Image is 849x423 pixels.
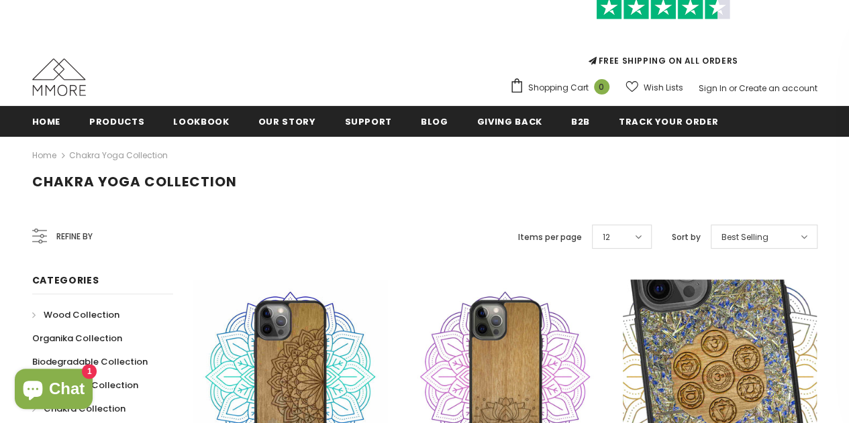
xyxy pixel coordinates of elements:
[509,19,817,54] iframe: Customer reviews powered by Trustpilot
[32,326,122,350] a: Organika Collection
[571,106,590,136] a: B2B
[11,369,97,412] inbox-online-store-chat: Shopify online store chat
[258,106,316,136] a: Our Story
[32,58,86,96] img: MMORE Cases
[571,115,590,128] span: B2B
[672,231,701,244] label: Sort by
[528,81,589,95] span: Shopping Cart
[32,115,61,128] span: Home
[721,231,768,244] span: Best Selling
[32,147,56,164] a: Home
[89,115,144,128] span: Products
[32,303,119,326] a: Wood Collection
[69,149,168,161] a: Chakra Yoga Collection
[739,82,817,94] a: Create an account
[344,106,392,136] a: support
[44,308,119,321] span: Wood Collection
[626,76,683,99] a: Wish Lists
[729,82,737,94] span: or
[344,115,392,128] span: support
[258,115,316,128] span: Our Story
[699,82,727,94] a: Sign In
[619,115,718,128] span: Track your order
[477,115,542,128] span: Giving back
[32,332,122,345] span: Organika Collection
[32,106,61,136] a: Home
[644,81,683,95] span: Wish Lists
[32,172,237,191] span: Chakra Yoga Collection
[619,106,718,136] a: Track your order
[56,229,93,244] span: Refine by
[421,115,448,128] span: Blog
[603,231,610,244] span: 12
[173,106,229,136] a: Lookbook
[594,79,609,95] span: 0
[32,355,148,368] span: Biodegradable Collection
[509,78,616,98] a: Shopping Cart 0
[173,115,229,128] span: Lookbook
[32,274,99,287] span: Categories
[421,106,448,136] a: Blog
[518,231,582,244] label: Items per page
[32,350,148,373] a: Biodegradable Collection
[89,106,144,136] a: Products
[477,106,542,136] a: Giving back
